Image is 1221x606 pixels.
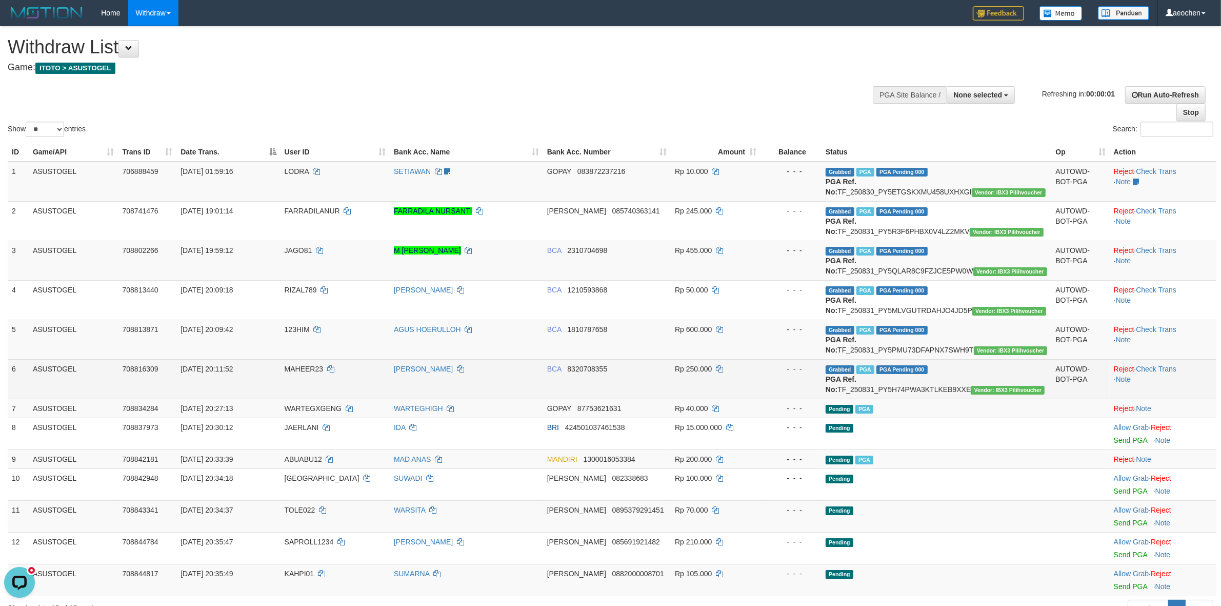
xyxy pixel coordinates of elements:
span: Copy 87753621631 to clipboard [577,404,622,413]
span: [DATE] 20:34:18 [181,474,233,482]
span: JAERLANI [285,423,319,432]
a: Note [1116,296,1131,304]
span: Copy 0895379291451 to clipboard [612,506,664,514]
a: Reject [1151,474,1171,482]
span: MAHEER23 [285,365,323,373]
span: Rp 250.000 [675,365,712,373]
div: new message indicator [27,3,36,12]
span: [PERSON_NAME] [547,207,606,215]
span: Rp 70.000 [675,506,708,514]
span: TOLE022 [285,506,315,514]
a: Note [1116,217,1131,225]
b: PGA Ref. No: [826,336,856,354]
a: Note [1136,404,1151,413]
div: - - - [765,245,817,256]
a: Note [1116,178,1131,186]
td: ASUSTOGEL [29,359,118,399]
a: Reject [1114,207,1134,215]
select: Showentries [26,122,64,137]
span: Copy 1210593868 to clipboard [567,286,607,294]
span: Rp 210.000 [675,538,712,546]
span: [DATE] 20:30:12 [181,423,233,432]
td: ASUSTOGEL [29,280,118,320]
img: panduan.png [1098,6,1149,20]
span: SAPROLL1234 [285,538,334,546]
th: Status [822,143,1052,162]
a: Send PGA [1114,436,1147,444]
th: Amount: activate to sort column ascending [671,143,760,162]
span: Grabbed [826,286,854,295]
a: Send PGA [1114,551,1147,559]
a: Allow Grab [1114,506,1149,514]
span: [DATE] 20:09:18 [181,286,233,294]
td: TF_250830_PY5ETGSKXMU458UXHXGI [822,162,1052,202]
a: Allow Grab [1114,474,1149,482]
span: Rp 245.000 [675,207,712,215]
td: 6 [8,359,29,399]
div: - - - [765,206,817,216]
span: PGA Pending [876,247,928,256]
a: Note [1155,582,1171,591]
div: - - - [765,569,817,579]
th: User ID: activate to sort column ascending [281,143,390,162]
span: Rp 100.000 [675,474,712,482]
span: JAGO81 [285,246,312,255]
span: 708834284 [123,404,158,413]
span: 708741476 [123,207,158,215]
span: Pending [826,538,853,547]
span: [PERSON_NAME] [547,570,606,578]
input: Search: [1140,122,1213,137]
span: PGA Pending [876,168,928,177]
span: GOPAY [547,404,571,413]
span: PGA Pending [876,207,928,216]
td: TF_250831_PY5QLAR8C9FZJCE5PW0W [822,241,1052,280]
a: Note [1116,375,1131,383]
span: Grabbed [826,168,854,177]
span: Pending [826,506,853,515]
td: · [1110,449,1216,468]
a: M [PERSON_NAME] [394,246,461,255]
td: 10 [8,468,29,500]
a: Allow Grab [1114,570,1149,578]
a: Note [1116,336,1131,344]
td: ASUSTOGEL [29,241,118,280]
td: 1 [8,162,29,202]
span: MANDIRI [547,455,577,463]
th: Trans ID: activate to sort column ascending [118,143,177,162]
span: 706888459 [123,167,158,175]
td: ASUSTOGEL [29,320,118,359]
a: FARRADILA NURSANTI [394,207,472,215]
img: Feedback.jpg [973,6,1024,21]
span: · [1114,570,1151,578]
td: 7 [8,399,29,418]
th: Action [1110,143,1216,162]
a: Check Trans [1136,207,1176,215]
td: AUTOWD-BOT-PGA [1051,201,1109,241]
div: - - - [765,403,817,414]
td: ASUSTOGEL [29,468,118,500]
a: Note [1155,519,1171,527]
a: IDA [394,423,406,432]
a: SUWADI [394,474,422,482]
th: Game/API: activate to sort column ascending [29,143,118,162]
span: LODRA [285,167,309,175]
h4: Game: [8,63,804,73]
span: · [1114,538,1151,546]
span: Pending [826,424,853,433]
td: · [1110,418,1216,449]
span: [DATE] 20:35:47 [181,538,233,546]
th: ID [8,143,29,162]
span: Pending [826,570,853,579]
span: ITOTO > ASUSTOGEL [35,63,115,74]
b: PGA Ref. No: [826,375,856,394]
td: 8 [8,418,29,449]
a: Allow Grab [1114,538,1149,546]
th: Balance [760,143,822,162]
div: - - - [765,422,817,433]
span: ABUABU12 [285,455,322,463]
span: BCA [547,365,562,373]
td: ASUSTOGEL [29,564,118,596]
a: Note [1136,455,1151,463]
a: Reject [1151,423,1171,432]
span: · [1114,474,1151,482]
